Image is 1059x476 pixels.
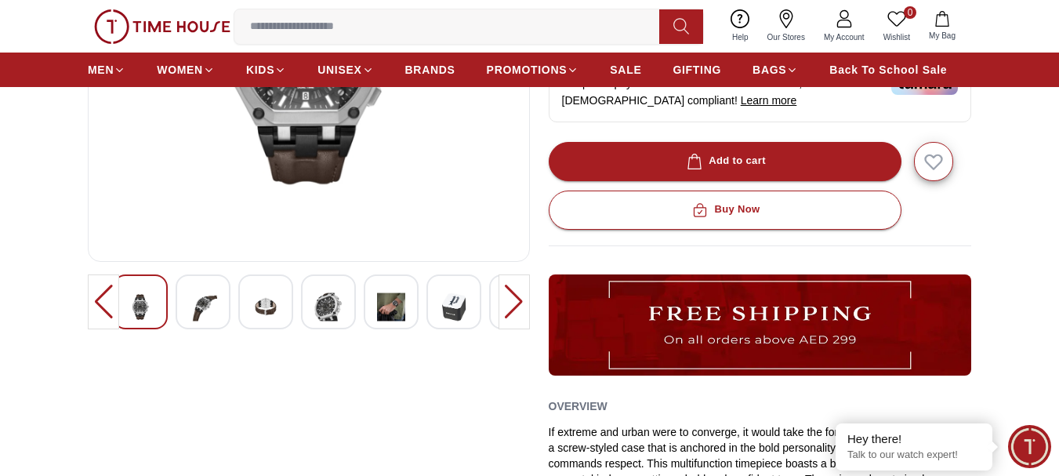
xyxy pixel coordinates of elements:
[829,62,947,78] span: Back To School Sale
[549,274,972,376] img: ...
[726,31,755,43] span: Help
[252,288,280,326] img: POLICE SHEILD Men's Chronograph Black Dial Watch - PEWGF0054403
[758,6,814,46] a: Our Stores
[189,288,217,326] img: POLICE SHEILD Men's Chronograph Black Dial Watch - PEWGF0054403
[904,6,916,19] span: 0
[723,6,758,46] a: Help
[246,62,274,78] span: KIDS
[549,191,901,230] button: Buy Now
[549,394,607,418] h2: Overview
[487,56,579,84] a: PROMOTIONS
[549,142,901,181] button: Add to cart
[405,56,455,84] a: BRANDS
[487,62,568,78] span: PROMOTIONS
[94,9,230,44] img: ...
[818,31,871,43] span: My Account
[673,62,721,78] span: GIFTING
[919,8,965,45] button: My Bag
[157,56,215,84] a: WOMEN
[549,61,972,122] div: Or split in 4 payments of - No late fees, [DEMOGRAPHIC_DATA] compliant!
[741,94,797,107] span: Learn more
[440,288,468,326] img: POLICE SHEILD Men's Chronograph Black Dial Watch - PEWGF0054403
[1008,425,1051,468] div: Chat Widget
[126,288,154,326] img: POLICE SHEILD Men's Chronograph Black Dial Watch - PEWGF0054403
[753,56,798,84] a: BAGS
[246,56,286,84] a: KIDS
[317,62,361,78] span: UNISEX
[689,201,760,219] div: Buy Now
[674,77,734,89] span: AED 312.50
[847,431,981,447] div: Hey there!
[377,288,405,326] img: POLICE SHEILD Men's Chronograph Black Dial Watch - PEWGF0054403
[761,31,811,43] span: Our Stores
[317,56,373,84] a: UNISEX
[610,56,641,84] a: SALE
[829,56,947,84] a: Back To School Sale
[314,288,343,326] img: POLICE SHEILD Men's Chronograph Black Dial Watch - PEWGF0054403
[610,62,641,78] span: SALE
[923,30,962,42] span: My Bag
[847,449,981,462] p: Talk to our watch expert!
[684,152,766,170] div: Add to cart
[874,6,919,46] a: 0Wishlist
[88,56,125,84] a: MEN
[157,62,203,78] span: WOMEN
[673,56,721,84] a: GIFTING
[877,31,916,43] span: Wishlist
[405,62,455,78] span: BRANDS
[88,62,114,78] span: MEN
[753,62,786,78] span: BAGS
